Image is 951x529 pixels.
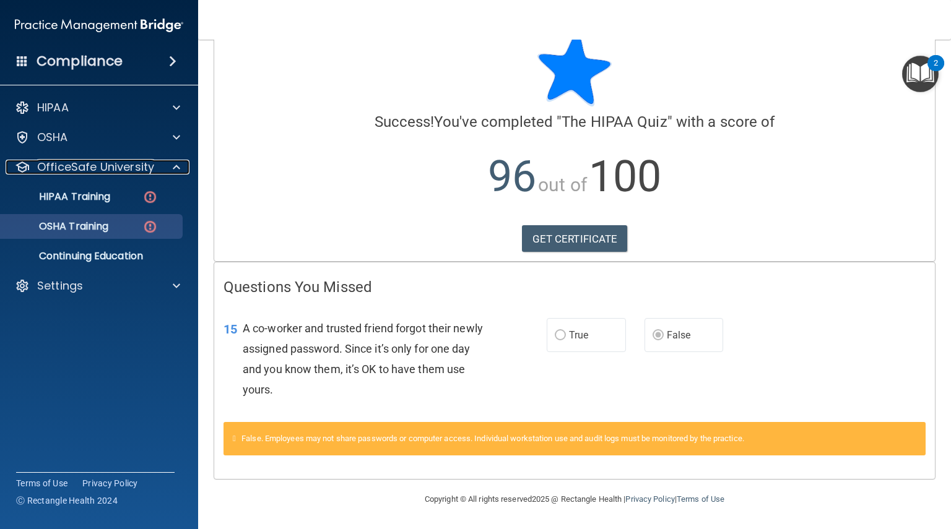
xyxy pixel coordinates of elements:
[37,53,123,70] h4: Compliance
[349,480,801,519] div: Copyright © All rights reserved 2025 @ Rectangle Health | |
[562,113,667,131] span: The HIPAA Quiz
[224,322,237,337] span: 15
[224,279,926,295] h4: Questions You Missed
[488,151,536,202] span: 96
[902,56,939,92] button: Open Resource Center, 2 new notifications
[37,100,69,115] p: HIPAA
[625,494,674,504] a: Privacy Policy
[538,174,587,196] span: out of
[15,130,180,145] a: OSHA
[37,278,83,293] p: Settings
[37,130,68,145] p: OSHA
[555,331,566,340] input: True
[37,160,154,174] p: OfficeSafe University
[677,494,724,504] a: Terms of Use
[224,114,926,130] h4: You've completed " " with a score of
[8,220,108,233] p: OSHA Training
[15,278,180,293] a: Settings
[375,113,435,131] span: Success!
[522,225,628,252] a: GET CERTIFICATE
[589,151,661,202] span: 100
[15,100,180,115] a: HIPAA
[8,250,177,262] p: Continuing Education
[15,13,183,38] img: PMB logo
[16,477,67,489] a: Terms of Use
[16,494,118,507] span: Ⓒ Rectangle Health 2024
[934,63,938,79] div: 2
[241,434,744,443] span: False. Employees may not share passwords or computer access. Individual workstation use and audit...
[15,160,180,174] a: OfficeSafe University
[142,219,158,234] img: danger-circle.6113f641.png
[667,329,691,341] span: False
[142,189,158,205] img: danger-circle.6113f641.png
[569,329,588,341] span: True
[537,32,612,106] img: blue-star-rounded.9d042014.png
[243,322,483,397] span: A co-worker and trusted friend forgot their newly assigned password. Since it’s only for one day ...
[8,191,110,203] p: HIPAA Training
[82,477,138,489] a: Privacy Policy
[653,331,664,340] input: False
